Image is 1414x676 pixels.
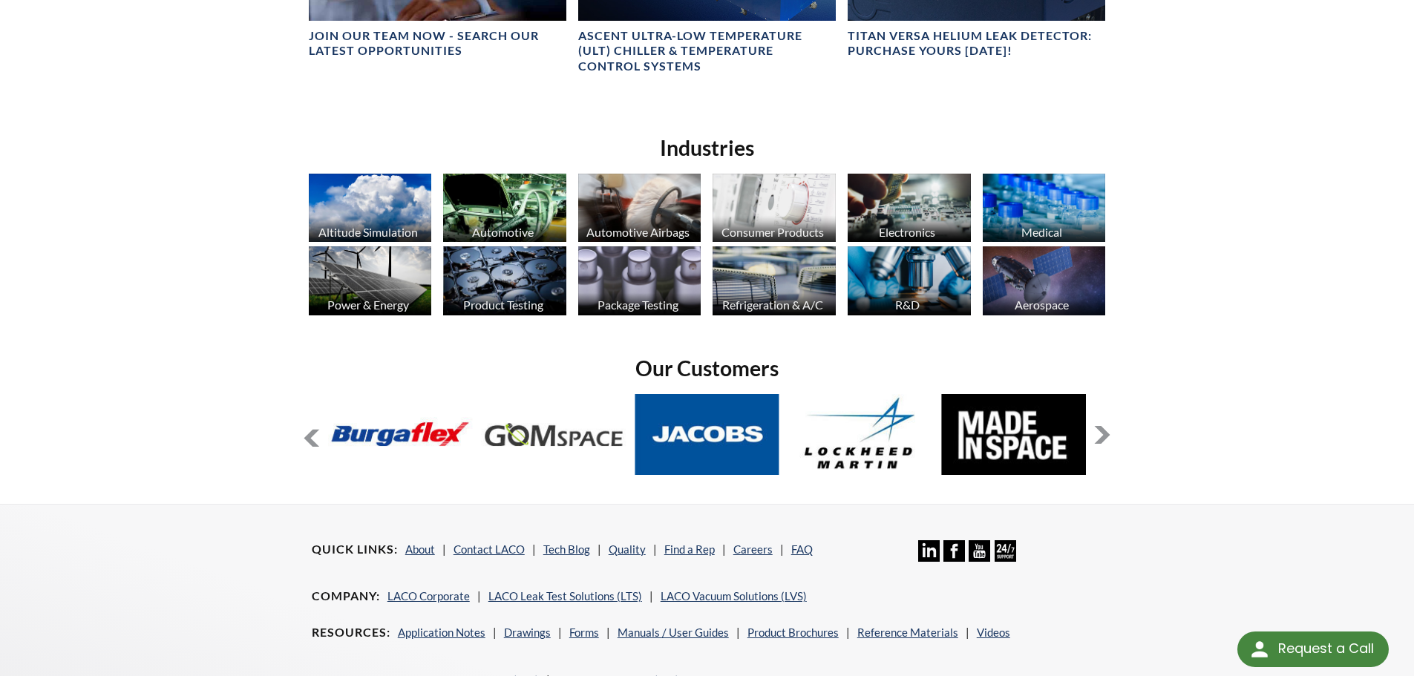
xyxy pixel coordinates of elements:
[441,225,565,239] div: Automotive
[848,174,971,246] a: Electronics
[328,394,473,475] img: Burgaflex.jpg
[309,28,566,59] h4: Join our team now - SEARCH OUR LATEST OPPORTUNITIES
[1248,637,1271,661] img: round button
[443,174,566,243] img: industry_Automotive_670x376.jpg
[942,394,1087,475] img: MadeInSpace.jpg
[569,626,599,639] a: Forms
[848,246,971,315] img: industry_R_D_670x376.jpg
[578,246,701,315] img: industry_Package_670x376.jpg
[441,298,565,312] div: Product Testing
[710,225,834,239] div: Consumer Products
[788,394,933,475] img: Lockheed-Martin.jpg
[618,626,729,639] a: Manuals / User Guides
[983,246,1106,315] img: Artboard_1.jpg
[387,589,470,603] a: LACO Corporate
[713,246,836,315] img: industry_HVAC_670x376.jpg
[710,298,834,312] div: Refrigeration & A/C
[578,174,701,246] a: Automotive Airbags
[307,225,431,239] div: Altitude Simulation
[981,225,1104,239] div: Medical
[1278,631,1374,666] div: Request a Call
[747,626,839,639] a: Product Brochures
[454,542,525,556] a: Contact LACO
[609,542,646,556] a: Quality
[791,542,813,556] a: FAQ
[309,246,432,319] a: Power & Energy
[309,246,432,315] img: industry_Power-2_670x376.jpg
[398,626,485,639] a: Application Notes
[635,394,779,475] img: Jacobs.jpg
[576,298,700,312] div: Package Testing
[1237,631,1389,667] div: Request a Call
[312,625,390,640] h4: Resources
[845,298,969,312] div: R&D
[983,174,1106,246] a: Medical
[312,542,398,557] h4: Quick Links
[309,174,432,246] a: Altitude Simulation
[578,174,701,243] img: industry_Auto-Airbag_670x376.jpg
[578,28,836,74] h4: Ascent Ultra-Low Temperature (ULT) Chiller & Temperature Control Systems
[405,542,435,556] a: About
[481,394,626,475] img: GOM-Space.jpg
[488,589,642,603] a: LACO Leak Test Solutions (LTS)
[543,542,590,556] a: Tech Blog
[977,626,1010,639] a: Videos
[443,174,566,246] a: Automotive
[309,174,432,243] img: industry_AltitudeSim_670x376.jpg
[713,174,836,243] img: industry_Consumer_670x376.jpg
[995,540,1016,562] img: 24/7 Support Icon
[307,298,431,312] div: Power & Energy
[312,588,380,604] h4: Company
[848,174,971,243] img: industry_Electronics_670x376.jpg
[983,246,1106,319] a: Aerospace
[443,246,566,319] a: Product Testing
[733,542,773,556] a: Careers
[995,551,1016,564] a: 24/7 Support
[845,225,969,239] div: Electronics
[981,298,1104,312] div: Aerospace
[576,225,700,239] div: Automotive Airbags
[983,174,1106,243] img: industry_Medical_670x376.jpg
[303,134,1112,162] h2: Industries
[848,28,1105,59] h4: TITAN VERSA Helium Leak Detector: Purchase Yours [DATE]!
[504,626,551,639] a: Drawings
[713,174,836,246] a: Consumer Products
[713,246,836,319] a: Refrigeration & A/C
[303,355,1112,382] h2: Our Customers
[664,542,715,556] a: Find a Rep
[848,246,971,319] a: R&D
[443,246,566,315] img: industry_ProductTesting_670x376.jpg
[661,589,807,603] a: LACO Vacuum Solutions (LVS)
[857,626,958,639] a: Reference Materials
[578,246,701,319] a: Package Testing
